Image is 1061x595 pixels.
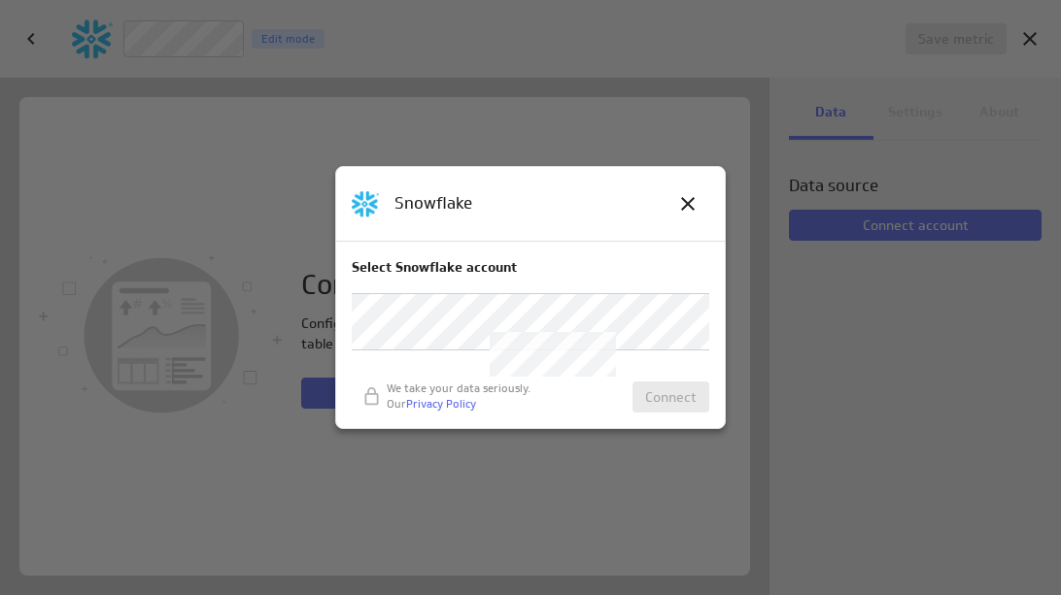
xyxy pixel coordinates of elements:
[406,396,476,411] a: Privacy Policy
[394,191,472,215] p: Snowflake
[352,293,709,351] div: Add a new account, undefined
[352,190,379,217] img: snowflake.png
[645,388,697,406] span: Connect
[387,380,531,413] p: We take your data seriously. Our
[352,257,709,278] p: Select Snowflake account
[633,381,709,413] button: Connect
